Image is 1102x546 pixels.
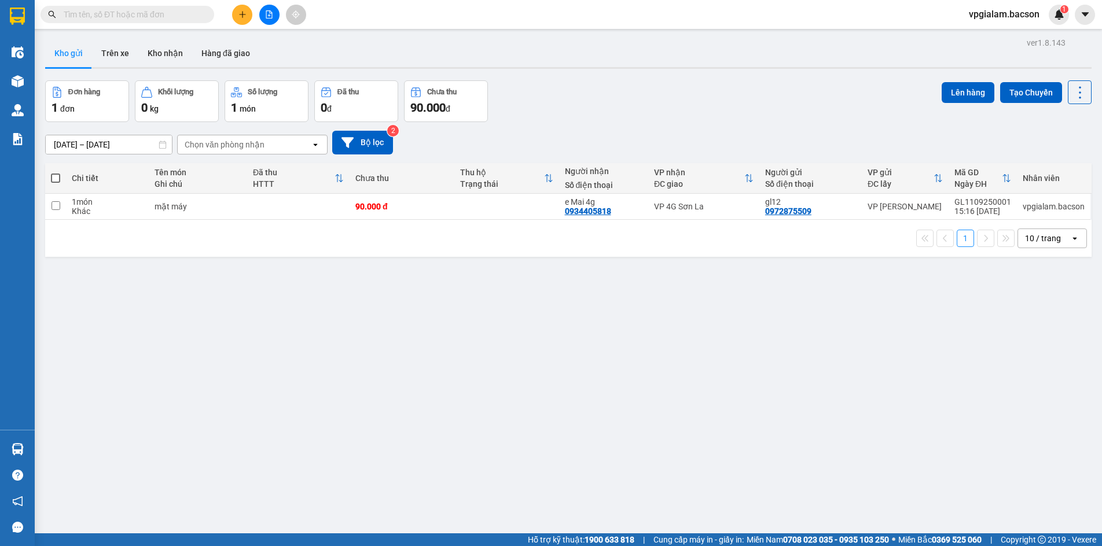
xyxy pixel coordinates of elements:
[238,10,247,19] span: plus
[654,168,744,177] div: VP nhận
[158,88,193,96] div: Khối lượng
[1038,536,1046,544] span: copyright
[868,202,943,211] div: VP [PERSON_NAME]
[528,533,634,546] span: Hỗ trợ kỹ thuật:
[565,197,642,206] div: e Mai 4g
[185,139,265,150] div: Chọn văn phòng nhận
[942,82,994,103] button: Lên hàng
[747,533,889,546] span: Miền Nam
[45,80,129,122] button: Đơn hàng1đơn
[654,179,744,189] div: ĐC giao
[957,230,974,247] button: 1
[1054,9,1064,20] img: icon-new-feature
[68,88,100,96] div: Đơn hàng
[259,5,280,25] button: file-add
[247,163,350,194] th: Toggle SortBy
[72,174,143,183] div: Chi tiết
[332,131,393,154] button: Bộ lọc
[648,163,759,194] th: Toggle SortBy
[868,179,934,189] div: ĐC lấy
[355,202,449,211] div: 90.000 đ
[643,533,645,546] span: |
[990,533,992,546] span: |
[337,88,359,96] div: Đã thu
[192,39,259,67] button: Hàng đã giao
[231,101,237,115] span: 1
[12,133,24,145] img: solution-icon
[12,75,24,87] img: warehouse-icon
[12,522,23,533] span: message
[135,80,219,122] button: Khối lượng0kg
[654,202,754,211] div: VP 4G Sơn La
[1060,5,1068,13] sup: 1
[60,104,75,113] span: đơn
[1023,202,1085,211] div: vpgialam.bacson
[1062,5,1066,13] span: 1
[286,5,306,25] button: aim
[72,197,143,206] div: 1 món
[960,7,1049,21] span: vpgialam.bacson
[783,535,889,544] strong: 0708 023 035 - 0935 103 250
[12,496,23,507] span: notification
[1000,82,1062,103] button: Tạo Chuyến
[427,88,457,96] div: Chưa thu
[225,80,308,122] button: Số lượng1món
[565,206,611,216] div: 0934405818
[862,163,949,194] th: Toggle SortBy
[314,80,398,122] button: Đã thu0đ
[653,533,744,546] span: Cung cấp máy in - giấy in:
[150,104,159,113] span: kg
[48,10,56,19] span: search
[954,206,1011,216] div: 15:16 [DATE]
[765,168,856,177] div: Người gửi
[12,470,23,481] span: question-circle
[311,140,320,149] svg: open
[454,163,559,194] th: Toggle SortBy
[141,101,148,115] span: 0
[565,180,642,190] div: Số điện thoại
[12,104,24,116] img: warehouse-icon
[404,80,488,122] button: Chưa thu90.000đ
[155,179,241,189] div: Ghi chú
[248,88,277,96] div: Số lượng
[72,206,143,216] div: Khác
[949,163,1017,194] th: Toggle SortBy
[565,167,642,176] div: Người nhận
[954,197,1011,206] div: GL1109250001
[868,168,934,177] div: VP gửi
[52,101,58,115] span: 1
[892,537,895,542] span: ⚪️
[410,101,446,115] span: 90.000
[46,135,172,154] input: Select a date range.
[10,8,25,25] img: logo-vxr
[240,104,256,113] span: món
[460,179,544,189] div: Trạng thái
[898,533,982,546] span: Miền Bắc
[765,197,856,206] div: gl12
[155,168,241,177] div: Tên món
[265,10,273,19] span: file-add
[1075,5,1095,25] button: caret-down
[12,46,24,58] img: warehouse-icon
[1023,174,1085,183] div: Nhân viên
[232,5,252,25] button: plus
[460,168,544,177] div: Thu hộ
[1025,233,1061,244] div: 10 / trang
[446,104,450,113] span: đ
[138,39,192,67] button: Kho nhận
[292,10,300,19] span: aim
[64,8,200,21] input: Tìm tên, số ĐT hoặc mã đơn
[1070,234,1079,243] svg: open
[253,168,335,177] div: Đã thu
[253,179,335,189] div: HTTT
[954,168,1002,177] div: Mã GD
[387,125,399,136] sup: 2
[765,179,856,189] div: Số điện thoại
[12,443,24,455] img: warehouse-icon
[45,39,92,67] button: Kho gửi
[355,174,449,183] div: Chưa thu
[1027,36,1066,49] div: ver 1.8.143
[327,104,332,113] span: đ
[1080,9,1090,20] span: caret-down
[92,39,138,67] button: Trên xe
